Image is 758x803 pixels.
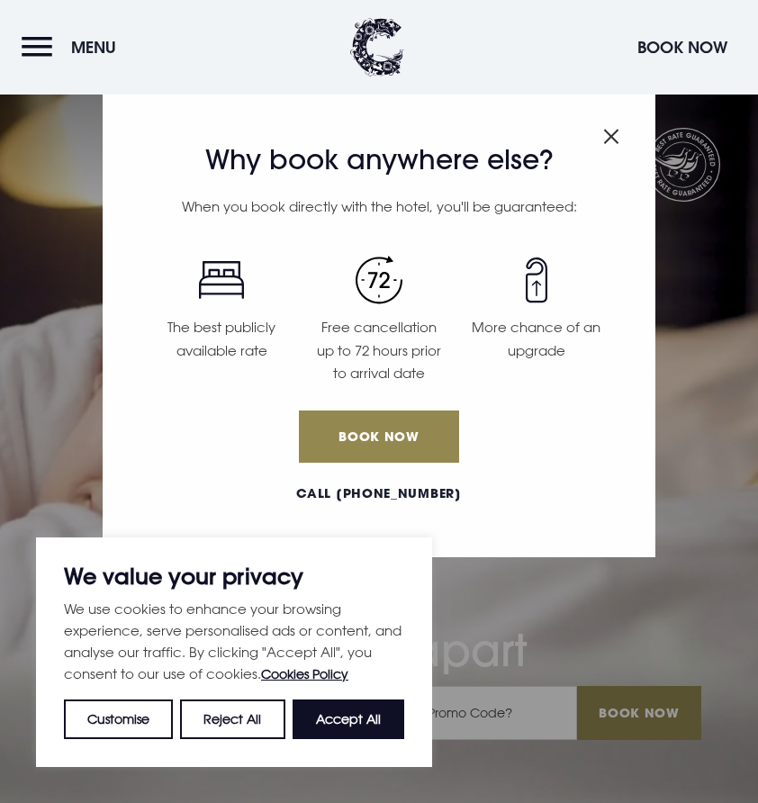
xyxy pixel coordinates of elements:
button: Book Now [628,28,736,67]
a: Book Now [299,411,459,463]
div: We value your privacy [36,537,432,767]
button: Menu [22,28,125,67]
p: When you book directly with the hotel, you'll be guaranteed: [143,195,615,219]
img: Clandeboye Lodge [350,18,404,77]
span: Menu [71,37,116,58]
button: Reject All [180,699,284,739]
h3: Why book anywhere else? [143,144,615,176]
button: Close modal [603,119,619,148]
p: We value your privacy [64,565,404,587]
a: Cookies Policy [261,666,348,681]
p: Free cancellation up to 72 hours prior to arrival date [311,316,447,385]
p: We use cookies to enhance your browsing experience, serve personalised ads or content, and analys... [64,598,404,685]
button: Accept All [293,699,404,739]
a: Call [PHONE_NUMBER] [143,484,615,503]
p: More chance of an upgrade [468,316,604,362]
p: The best publicly available rate [154,316,290,362]
button: Customise [64,699,173,739]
